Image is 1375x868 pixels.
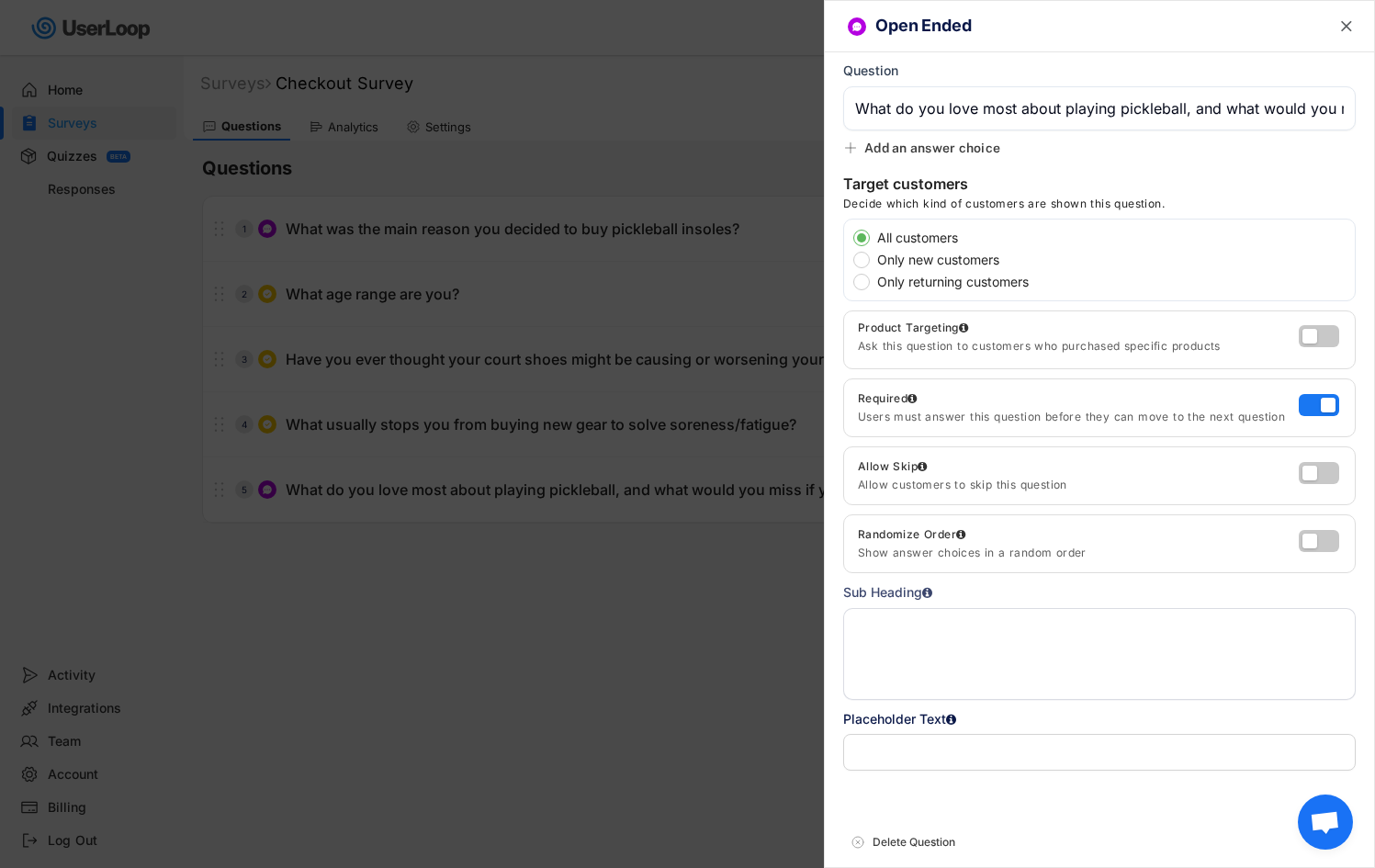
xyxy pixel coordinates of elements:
label: Only new customers [872,254,1355,266]
button:  [1337,17,1356,36]
h6: Open Ended [875,17,1299,36]
div: Randomize Order [858,527,965,542]
div: Show answer choices in a random order [858,546,1294,560]
div: Open chat [1298,795,1353,850]
div: Sub Heading [843,582,932,603]
label: All customers [872,231,1355,244]
text:  [1341,17,1352,36]
div: Delete Question [873,834,1348,851]
label: Only returning customers [872,276,1355,288]
input: Type your question here... [843,86,1356,130]
div: Ask this question to customers who purchased specific products [858,339,1299,354]
div: Allow customers to skip this question [858,478,1299,492]
div: Product Targeting [858,321,1299,335]
img: ConversationMinor.svg [851,21,862,32]
div: Decide which kind of customers are shown this question. [843,197,1165,219]
div: Placeholder Text [843,709,1356,729]
div: Allow Skip [858,459,927,474]
div: Question [843,62,898,79]
div: Target customers [843,175,968,197]
div: Required [858,391,918,406]
div: Add an answer choice [864,140,1000,156]
div: Users must answer this question before they can move to the next question [858,410,1299,424]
